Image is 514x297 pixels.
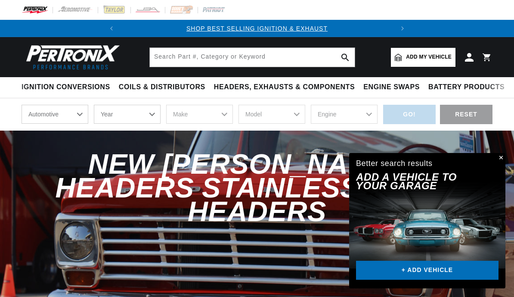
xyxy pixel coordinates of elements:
[22,105,88,124] select: Ride Type
[22,77,115,97] summary: Ignition Conversions
[214,83,355,92] span: Headers, Exhausts & Components
[103,20,120,37] button: Translation missing: en.sections.announcements.previous_announcement
[120,24,394,33] div: 1 of 2
[424,77,509,97] summary: Battery Products
[115,77,210,97] summary: Coils & Distributors
[120,24,394,33] div: Announcement
[495,153,505,163] button: Close
[356,261,499,280] a: + ADD VEHICLE
[238,105,305,124] select: Model
[440,105,492,124] div: RESET
[150,48,355,67] input: Search Part #, Category or Keyword
[356,173,477,191] h2: Add A VEHICLE to your garage
[428,83,505,92] span: Battery Products
[166,105,233,124] select: Make
[119,83,205,92] span: Coils & Distributors
[22,83,110,92] span: Ignition Conversions
[391,48,455,67] a: Add my vehicle
[311,105,378,124] select: Engine
[363,83,420,92] span: Engine Swaps
[94,105,161,124] select: Year
[356,157,433,170] div: Better search results
[336,48,355,67] button: search button
[406,53,452,61] span: Add my vehicle
[394,20,411,37] button: Translation missing: en.sections.announcements.next_announcement
[210,77,359,97] summary: Headers, Exhausts & Components
[186,25,328,32] a: SHOP BEST SELLING IGNITION & EXHAUST
[22,42,121,72] img: Pertronix
[55,148,458,228] span: New [PERSON_NAME]'s Headers Stainless Steel Headers
[359,77,424,97] summary: Engine Swaps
